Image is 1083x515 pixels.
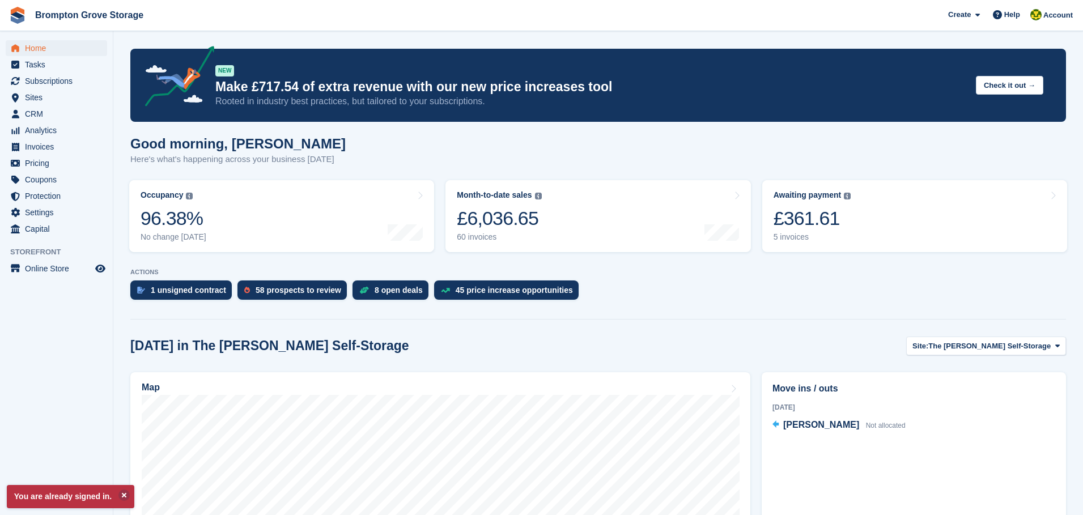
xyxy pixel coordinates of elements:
[94,262,107,275] a: Preview store
[6,90,107,105] a: menu
[142,382,160,393] h2: Map
[25,106,93,122] span: CRM
[215,95,967,108] p: Rooted in industry best practices, but tailored to your subscriptions.
[25,261,93,276] span: Online Store
[1004,9,1020,20] span: Help
[9,7,26,24] img: stora-icon-8386f47178a22dfd0bd8f6a31ec36ba5ce8667c1dd55bd0f319d3a0aa187defe.svg
[434,280,584,305] a: 45 price increase opportunities
[25,73,93,89] span: Subscriptions
[130,338,409,354] h2: [DATE] in The [PERSON_NAME] Self-Storage
[6,57,107,73] a: menu
[535,193,542,199] img: icon-info-grey-7440780725fd019a000dd9b08b2336e03edf1995a4989e88bcd33f0948082b44.svg
[31,6,148,24] a: Brompton Grove Storage
[6,139,107,155] a: menu
[130,269,1066,276] p: ACTIONS
[25,188,93,204] span: Protection
[6,205,107,220] a: menu
[6,122,107,138] a: menu
[6,172,107,188] a: menu
[25,172,93,188] span: Coupons
[866,422,906,429] span: Not allocated
[6,40,107,56] a: menu
[130,153,346,166] p: Here's what's happening across your business [DATE]
[359,286,369,294] img: deal-1b604bf984904fb50ccaf53a9ad4b4a5d6e5aea283cecdc64d6e3604feb123c2.svg
[948,9,971,20] span: Create
[774,207,851,230] div: £361.61
[141,207,206,230] div: 96.38%
[215,79,967,95] p: Make £717.54 of extra revenue with our new price increases tool
[772,402,1055,412] div: [DATE]
[6,73,107,89] a: menu
[783,420,859,429] span: [PERSON_NAME]
[237,280,352,305] a: 58 prospects to review
[130,136,346,151] h1: Good morning, [PERSON_NAME]
[774,190,842,200] div: Awaiting payment
[135,46,215,110] img: price-adjustments-announcement-icon-8257ccfd72463d97f412b2fc003d46551f7dbcb40ab6d574587a9cd5c0d94...
[25,139,93,155] span: Invoices
[774,232,851,242] div: 5 invoices
[7,485,134,508] p: You are already signed in.
[906,337,1066,355] button: Site: The [PERSON_NAME] Self-Storage
[25,205,93,220] span: Settings
[141,190,183,200] div: Occupancy
[25,155,93,171] span: Pricing
[1043,10,1073,21] span: Account
[130,280,237,305] a: 1 unsigned contract
[186,193,193,199] img: icon-info-grey-7440780725fd019a000dd9b08b2336e03edf1995a4989e88bcd33f0948082b44.svg
[456,286,573,295] div: 45 price increase opportunities
[976,76,1043,95] button: Check it out →
[762,180,1067,252] a: Awaiting payment £361.61 5 invoices
[375,286,423,295] div: 8 open deals
[141,232,206,242] div: No change [DATE]
[10,246,113,258] span: Storefront
[445,180,750,252] a: Month-to-date sales £6,036.65 60 invoices
[912,341,928,352] span: Site:
[215,65,234,76] div: NEW
[352,280,434,305] a: 8 open deals
[6,155,107,171] a: menu
[6,106,107,122] a: menu
[151,286,226,295] div: 1 unsigned contract
[25,57,93,73] span: Tasks
[25,122,93,138] span: Analytics
[244,287,250,293] img: prospect-51fa495bee0391a8d652442698ab0144808aea92771e9ea1ae160a38d050c398.svg
[25,40,93,56] span: Home
[928,341,1051,352] span: The [PERSON_NAME] Self-Storage
[772,418,906,433] a: [PERSON_NAME] Not allocated
[137,287,145,293] img: contract_signature_icon-13c848040528278c33f63329250d36e43548de30e8caae1d1a13099fd9432cc5.svg
[844,193,851,199] img: icon-info-grey-7440780725fd019a000dd9b08b2336e03edf1995a4989e88bcd33f0948082b44.svg
[772,382,1055,395] h2: Move ins / outs
[25,90,93,105] span: Sites
[441,288,450,293] img: price_increase_opportunities-93ffe204e8149a01c8c9dc8f82e8f89637d9d84a8eef4429ea346261dce0b2c0.svg
[256,286,341,295] div: 58 prospects to review
[6,221,107,237] a: menu
[457,232,541,242] div: 60 invoices
[6,188,107,204] a: menu
[1030,9,1042,20] img: Marie Cavalier
[457,207,541,230] div: £6,036.65
[457,190,532,200] div: Month-to-date sales
[129,180,434,252] a: Occupancy 96.38% No change [DATE]
[25,221,93,237] span: Capital
[6,261,107,276] a: menu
